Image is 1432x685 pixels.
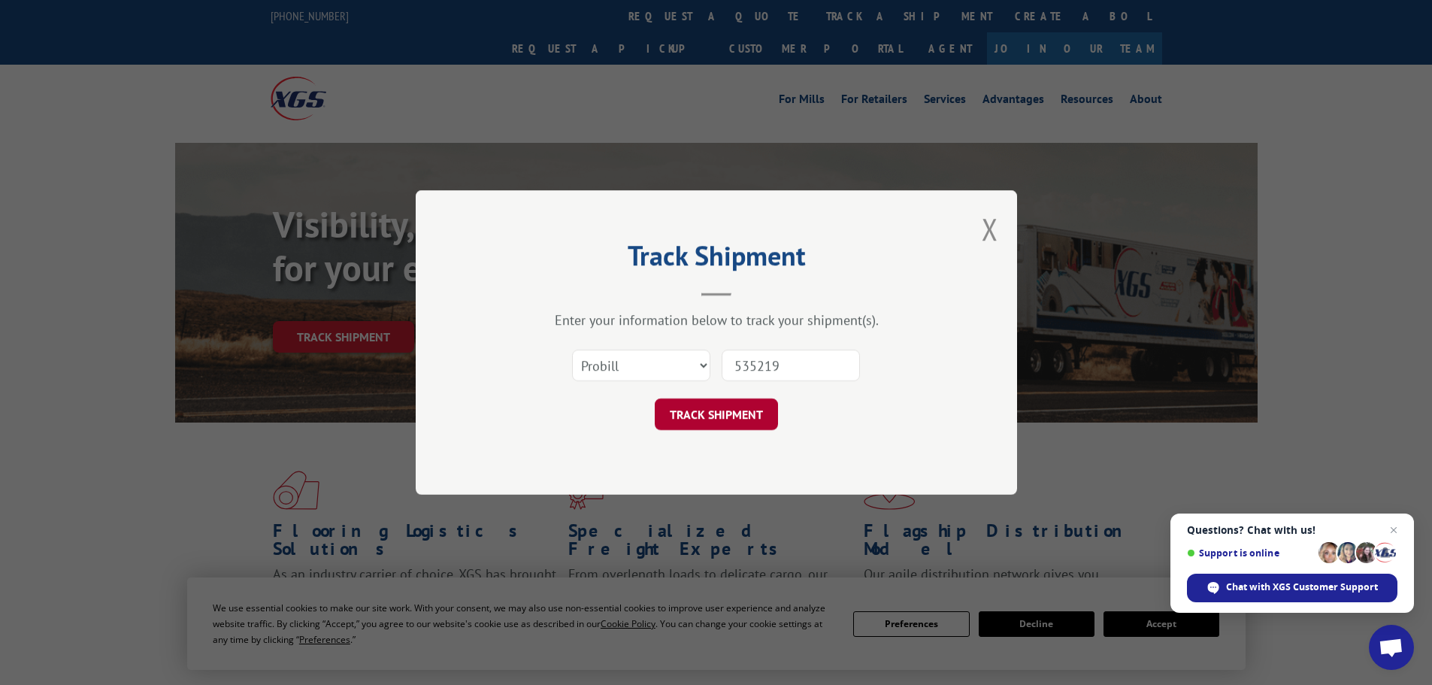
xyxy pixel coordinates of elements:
[491,311,942,329] div: Enter your information below to track your shipment(s).
[722,350,860,381] input: Number(s)
[1385,521,1403,539] span: Close chat
[1187,547,1313,559] span: Support is online
[1187,524,1397,536] span: Questions? Chat with us!
[982,209,998,249] button: Close modal
[1369,625,1414,670] div: Open chat
[1226,580,1378,594] span: Chat with XGS Customer Support
[1187,574,1397,602] div: Chat with XGS Customer Support
[655,399,778,430] button: TRACK SHIPMENT
[491,245,942,274] h2: Track Shipment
